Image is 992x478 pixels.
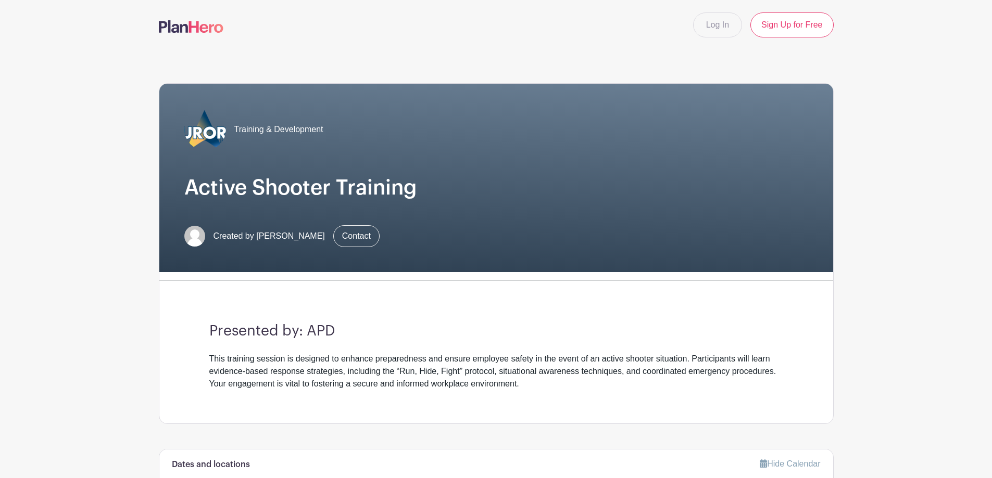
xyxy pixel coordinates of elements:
[750,12,833,37] a: Sign Up for Free
[234,123,323,136] span: Training & Development
[693,12,742,37] a: Log In
[184,226,205,247] img: default-ce2991bfa6775e67f084385cd625a349d9dcbb7a52a09fb2fda1e96e2d18dcdb.png
[333,225,380,247] a: Contact
[184,175,808,200] h1: Active Shooter Training
[184,109,226,150] img: 2023_COA_Horiz_Logo_PMS_BlueStroke%204.png
[214,230,325,242] span: Created by [PERSON_NAME]
[760,459,820,468] a: Hide Calendar
[172,460,250,470] h6: Dates and locations
[159,20,223,33] img: logo-507f7623f17ff9eddc593b1ce0a138ce2505c220e1c5a4e2b4648c50719b7d32.svg
[209,322,783,340] h3: Presented by: APD
[209,353,783,390] div: This training session is designed to enhance preparedness and ensure employee safety in the event...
